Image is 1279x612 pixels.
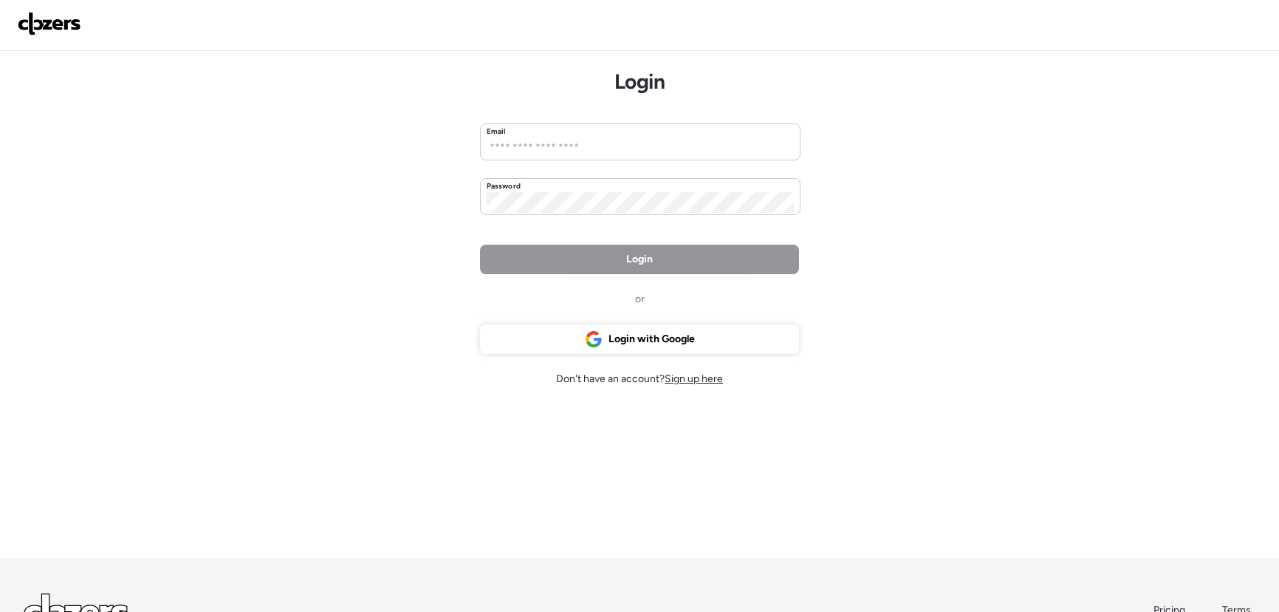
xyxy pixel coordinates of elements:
span: Login with Google [608,332,695,347]
h1: Login [614,69,665,94]
span: or [635,292,645,307]
span: Sign up here [665,373,723,385]
span: Login [626,252,653,267]
span: Don't have an account? [556,372,723,387]
label: Email [487,126,506,137]
img: Logo [18,12,81,35]
label: Password [487,180,521,192]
